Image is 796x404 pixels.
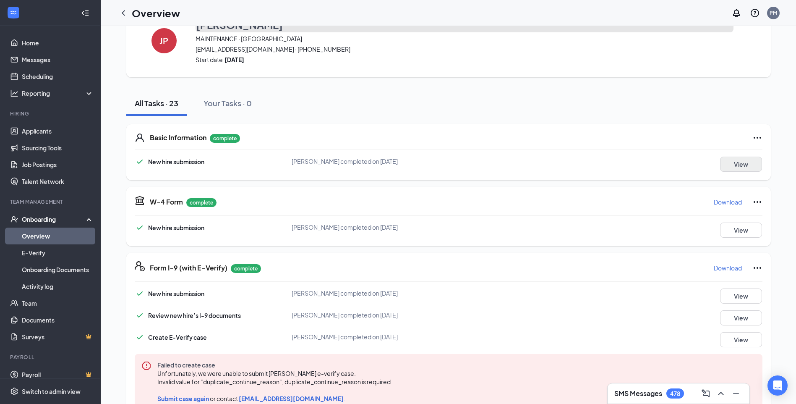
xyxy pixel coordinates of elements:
[729,387,743,400] button: Minimize
[148,333,207,341] span: Create E-Verify case
[239,395,345,402] a: [EMAIL_ADDRESS][DOMAIN_NAME].
[716,388,726,399] svg: ChevronUp
[118,8,128,18] svg: ChevronLeft
[150,133,206,142] h5: Basic Information
[143,17,185,64] button: JP
[720,310,762,325] button: View
[670,390,680,397] div: 478
[135,133,145,143] svg: User
[22,89,94,97] div: Reporting
[731,388,741,399] svg: Minimize
[210,134,240,143] p: complete
[10,215,18,223] svg: UserCheck
[713,195,742,209] button: Download
[159,38,168,44] h4: JP
[196,34,733,43] span: MAINTENANCE · [GEOGRAPHIC_DATA]
[157,369,392,378] span: Unfortunately, we were unable to submit [PERSON_NAME] e-verify case.
[10,89,18,97] svg: Analysis
[22,139,94,156] a: Sourcing Tools
[10,354,92,361] div: Payroll
[150,263,227,273] h5: Form I-9 (with E-Verify)
[81,9,89,17] svg: Collapse
[714,387,728,400] button: ChevronUp
[22,173,94,190] a: Talent Network
[135,223,145,233] svg: Checkmark
[292,223,398,231] span: [PERSON_NAME] completed on [DATE]
[713,261,742,275] button: Download
[196,55,733,64] span: Start date:
[770,9,777,16] div: PM
[22,295,94,312] a: Team
[135,195,145,205] svg: TaxGovernmentIcon
[148,290,204,297] span: New hire submission
[22,278,94,295] a: Activity log
[752,263,762,273] svg: Ellipses
[22,366,94,383] a: PayrollCrown
[196,45,733,53] span: [EMAIL_ADDRESS][DOMAIN_NAME] · [PHONE_NUMBER]
[157,378,392,386] span: Invalid value for "duplicate_continue_reason", duplicate_continue_reason is required.
[22,228,94,244] a: Overview
[22,123,94,139] a: Applicants
[22,156,94,173] a: Job Postings
[9,8,18,17] svg: WorkstreamLogo
[10,387,18,396] svg: Settings
[714,198,742,206] p: Download
[135,289,145,299] svg: Checkmark
[614,389,662,398] h3: SMS Messages
[22,387,81,396] div: Switch to admin view
[157,395,209,402] span: Submit case again
[10,198,92,205] div: Team Management
[22,51,94,68] a: Messages
[157,361,392,369] span: Failed to create case
[752,197,762,207] svg: Ellipses
[239,395,344,402] span: [EMAIL_ADDRESS][DOMAIN_NAME]
[157,394,392,403] span: or contact
[141,361,151,371] svg: Error
[767,375,788,396] div: Open Intercom Messenger
[135,332,145,342] svg: Checkmark
[22,328,94,345] a: SurveysCrown
[186,198,217,207] p: complete
[135,261,145,271] svg: FormI9EVerifyIcon
[701,388,711,399] svg: ComposeMessage
[148,158,204,165] span: New hire submission
[150,197,183,207] h5: W-4 Form
[292,289,398,297] span: [PERSON_NAME] completed on [DATE]
[752,133,762,143] svg: Ellipses
[22,215,86,223] div: Onboarding
[231,264,261,273] p: complete
[750,8,760,18] svg: QuestionInfo
[148,224,204,231] span: New hire submission
[22,261,94,278] a: Onboarding Documents
[224,56,244,63] strong: [DATE]
[720,289,762,304] button: View
[720,223,762,238] button: View
[10,110,92,117] div: Hiring
[22,68,94,85] a: Scheduling
[204,98,252,108] div: Your Tasks · 0
[714,264,742,272] p: Download
[132,6,180,20] h1: Overview
[135,98,178,108] div: All Tasks · 23
[720,157,762,172] button: View
[292,311,398,319] span: [PERSON_NAME] completed on [DATE]
[22,312,94,328] a: Documents
[22,244,94,261] a: E-Verify
[720,332,762,347] button: View
[22,34,94,51] a: Home
[148,312,241,319] span: Review new hire’s I-9 documents
[135,157,145,167] svg: Checkmark
[292,157,398,165] span: [PERSON_NAME] completed on [DATE]
[699,387,712,400] button: ComposeMessage
[292,333,398,341] span: [PERSON_NAME] completed on [DATE]
[731,8,741,18] svg: Notifications
[135,310,145,320] svg: Checkmark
